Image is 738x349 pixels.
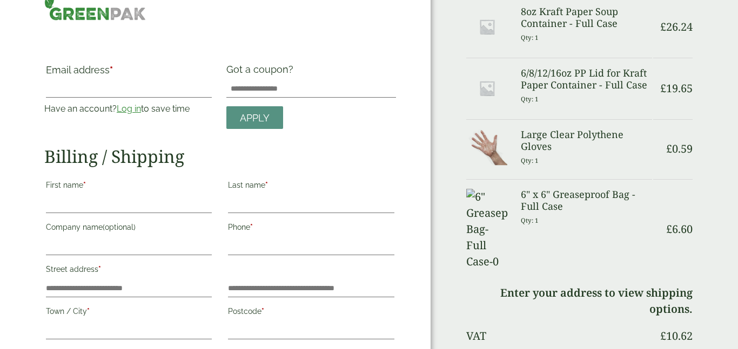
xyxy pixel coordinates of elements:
[46,220,212,238] label: Company name
[44,146,396,167] h2: Billing / Shipping
[666,222,693,236] bdi: 6.60
[666,141,672,156] span: £
[46,65,212,80] label: Email address
[466,67,508,109] img: Placeholder
[521,156,539,165] small: Qty: 1
[660,81,666,95] span: £
[521,67,652,91] h3: 6/8/12/16oz PP Lid for Kraft Paper Container - Full Case
[46,177,212,196] label: First name
[521,216,539,224] small: Qty: 1
[44,102,213,115] p: Have an account? to save time
[521,33,539,42] small: Qty: 1
[521,189,652,212] h3: 6" x 6" Greaseproof Bag - Full Case
[466,280,693,322] td: Enter your address to view shipping options.
[521,6,652,29] h3: 8oz Kraft Paper Soup Container - Full Case
[226,106,283,129] a: Apply
[103,223,136,231] span: (optional)
[46,262,212,280] label: Street address
[98,265,101,273] abbr: required
[250,223,253,231] abbr: required
[228,177,394,196] label: Last name
[228,304,394,322] label: Postcode
[265,181,268,189] abbr: required
[660,81,693,95] bdi: 19.65
[83,181,86,189] abbr: required
[226,64,298,80] label: Got a coupon?
[466,323,652,349] th: VAT
[261,307,264,316] abbr: required
[466,189,508,270] img: 6" Greaseproof Bag-Full Case-0
[46,304,212,322] label: Town / City
[240,112,270,124] span: Apply
[521,129,652,152] h3: Large Clear Polythene Gloves
[666,222,672,236] span: £
[228,220,394,238] label: Phone
[660,329,693,343] bdi: 10.62
[660,19,693,34] bdi: 26.24
[660,329,666,343] span: £
[110,64,113,76] abbr: required
[466,6,508,47] img: Placeholder
[666,141,693,156] bdi: 0.59
[117,104,141,114] a: Log in
[521,95,539,103] small: Qty: 1
[87,307,90,316] abbr: required
[660,19,666,34] span: £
